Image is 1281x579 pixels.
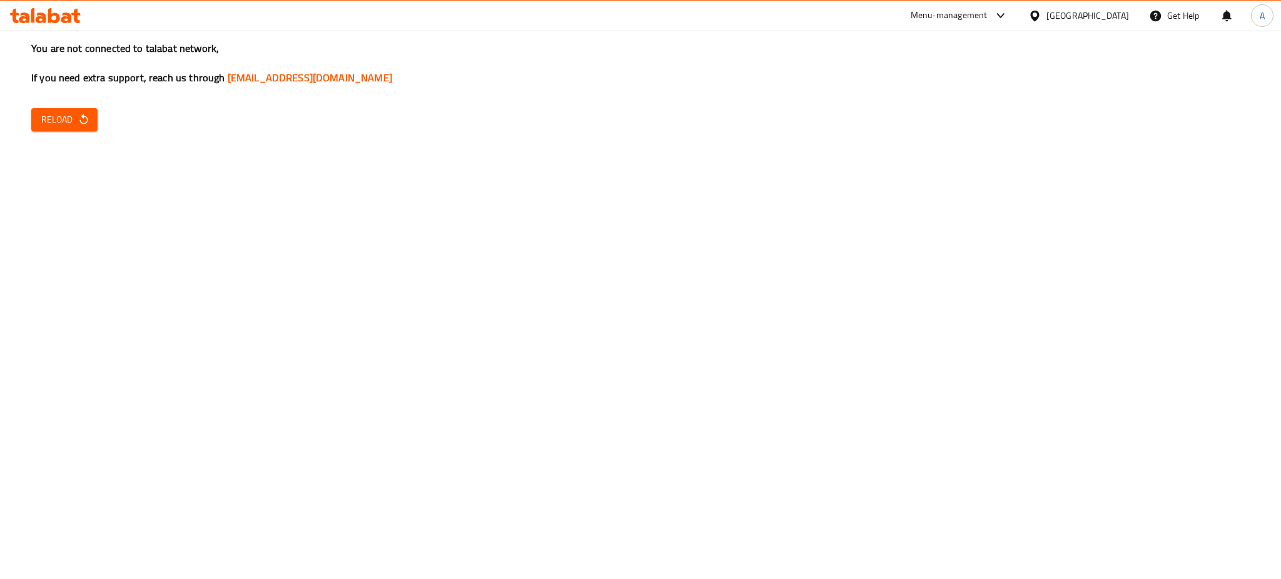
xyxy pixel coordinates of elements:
span: A [1260,9,1265,23]
a: [EMAIL_ADDRESS][DOMAIN_NAME] [228,68,392,87]
h3: You are not connected to talabat network, If you need extra support, reach us through [31,41,1250,85]
div: Menu-management [911,8,988,23]
button: Reload [31,108,98,131]
div: [GEOGRAPHIC_DATA] [1046,9,1129,23]
span: Reload [41,112,88,128]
